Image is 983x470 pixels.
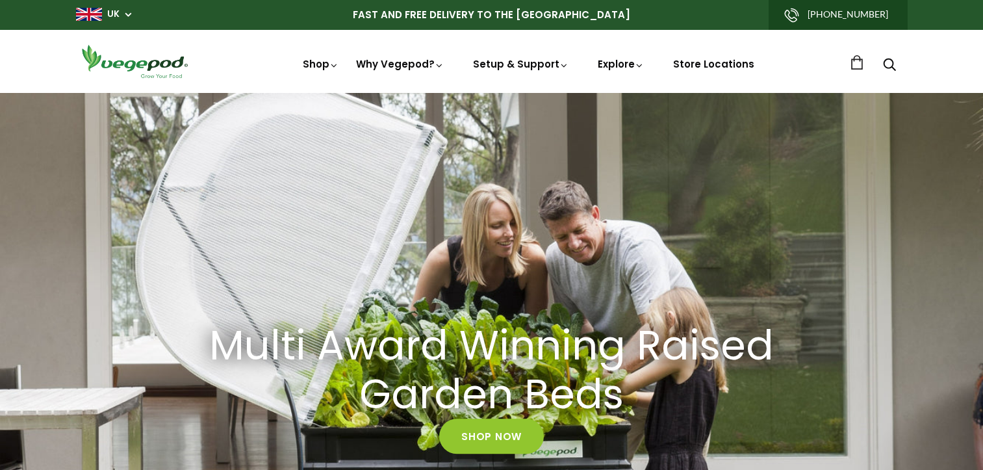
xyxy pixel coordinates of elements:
a: UK [107,8,120,21]
a: Setup & Support [473,57,569,71]
a: Store Locations [673,57,754,71]
a: Why Vegepod? [356,57,444,71]
h2: Multi Award Winning Raised Garden Beds [199,322,784,419]
a: Shop Now [439,419,544,454]
img: gb_large.png [76,8,102,21]
a: Shop [303,57,339,71]
a: Explore [598,57,645,71]
a: Multi Award Winning Raised Garden Beds [183,322,800,419]
a: Search [883,59,896,73]
img: Vegepod [76,43,193,80]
